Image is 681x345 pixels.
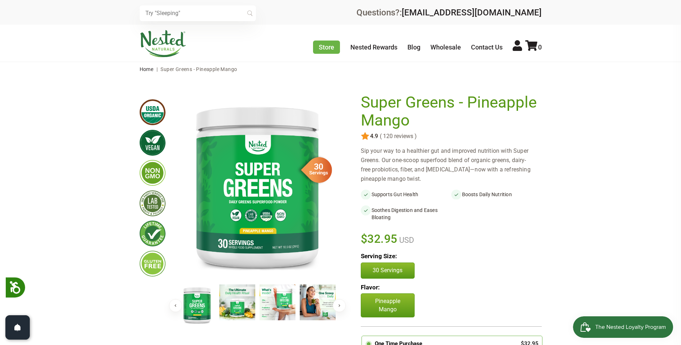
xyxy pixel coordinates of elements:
a: [EMAIL_ADDRESS][DOMAIN_NAME] [402,8,542,18]
button: 30 Servings [361,263,415,278]
span: 4.9 [369,133,378,140]
nav: breadcrumbs [140,62,542,76]
span: ( 120 reviews ) [378,133,417,140]
img: lifetimeguarantee [140,221,165,246]
b: Serving Size: [361,252,397,260]
img: vegan [140,130,165,156]
iframe: Button to open loyalty program pop-up [573,316,674,338]
img: sg-servings-30.png [296,155,332,185]
a: Store [313,41,340,54]
img: star.svg [361,132,369,141]
div: Sip your way to a healthier gut and improved nutrition with Super Greens. Our one-scoop superfood... [361,146,542,184]
li: Supports Gut Health [361,189,451,199]
img: gmofree [140,160,165,186]
a: Home [140,66,154,72]
img: Super Greens - Pineapple Mango [177,94,338,278]
img: Super Greens - Pineapple Mango [219,284,255,320]
a: 0 [525,43,542,51]
button: Next [333,299,346,312]
button: Open [5,315,30,340]
img: Super Greens - Pineapple Mango [300,284,336,320]
img: Super Greens - Pineapple Mango [179,284,215,326]
span: $32.95 [361,231,398,247]
a: Blog [407,43,420,51]
div: Questions?: [356,8,542,17]
img: usdaorganic [140,99,165,125]
h1: Super Greens - Pineapple Mango [361,94,538,129]
li: Soothes Digestion and Eases Bloating [361,205,451,222]
span: USD [397,236,414,245]
button: Previous [169,299,182,312]
a: Wholesale [430,43,461,51]
li: Boosts Daily Nutrition [451,189,542,199]
span: | [155,66,159,72]
a: Nested Rewards [350,43,397,51]
img: thirdpartytested [140,190,165,216]
img: Nested Naturals [140,30,186,57]
p: 30 Servings [368,266,407,274]
b: Flavor: [361,284,380,291]
p: Pineapple Mango [361,293,415,317]
a: Contact Us [471,43,503,51]
img: Super Greens - Pineapple Mango [260,284,295,320]
span: Super Greens - Pineapple Mango [160,66,237,72]
input: Try "Sleeping" [140,5,256,21]
span: 0 [538,43,542,51]
img: glutenfree [140,251,165,277]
